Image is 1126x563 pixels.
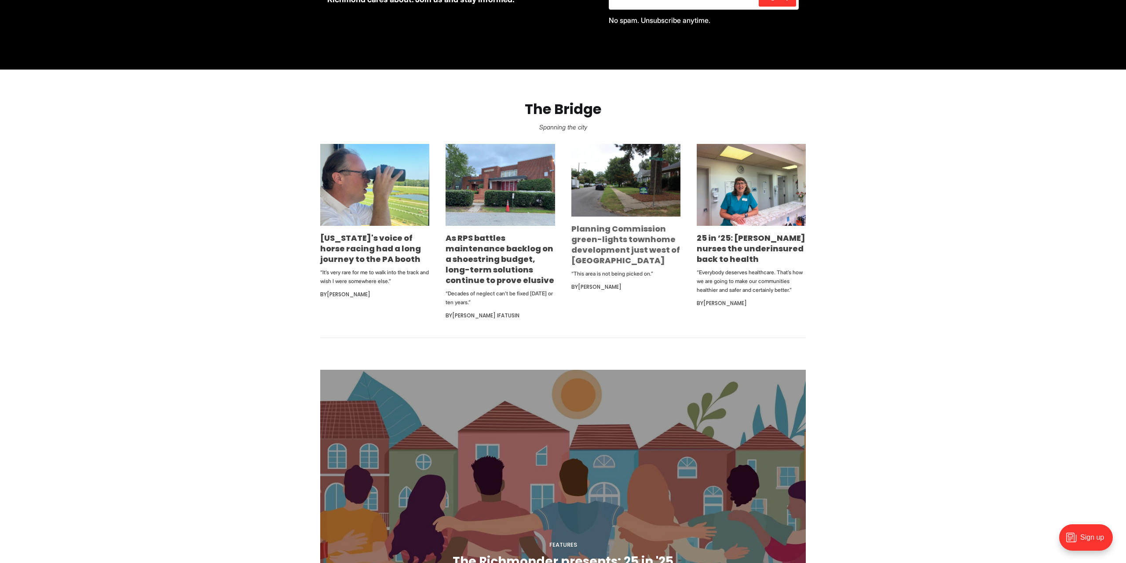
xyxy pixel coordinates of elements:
a: As RPS battles maintenance backlog on a shoestring budget, long-term solutions continue to prove ... [446,232,554,286]
a: [PERSON_NAME] Ifatusin [452,312,519,319]
p: “Decades of neglect can’t be fixed [DATE] or ten years.” [446,289,555,307]
a: [PERSON_NAME] [703,299,747,307]
img: As RPS battles maintenance backlog on a shoestring budget, long-term solutions continue to prove ... [446,144,555,226]
iframe: portal-trigger [1052,520,1126,563]
span: No spam. Unsubscribe anytime. [609,16,710,25]
h2: The Bridge [14,101,1112,118]
div: By [697,298,806,309]
a: Planning Commission green-lights townhome development just west of [GEOGRAPHIC_DATA] [571,223,680,266]
a: [PERSON_NAME] [327,291,370,298]
img: Virginia's voice of horse racing had a long journey to the PA booth [320,144,429,226]
p: “This area is not being picked on.” [571,269,680,278]
p: “Everybody deserves healthcare. That’s how we are going to make our communities healthier and saf... [697,268,806,294]
div: By [446,310,555,321]
p: Spanning the city [14,121,1112,133]
p: “It’s very rare for me to walk into the track and wish I were somewhere else.” [320,268,429,286]
img: Planning Commission green-lights townhome development just west of Carytown [571,144,680,217]
a: 25 in ’25: [PERSON_NAME] nurses the underinsured back to health [697,232,805,265]
div: By [320,289,429,300]
img: 25 in ’25: Marilyn Metzler nurses the underinsured back to health [697,144,806,226]
a: [US_STATE]'s voice of horse racing had a long journey to the PA booth [320,232,421,265]
a: Features [549,541,577,549]
div: By [571,282,680,292]
a: [PERSON_NAME] [578,283,621,291]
